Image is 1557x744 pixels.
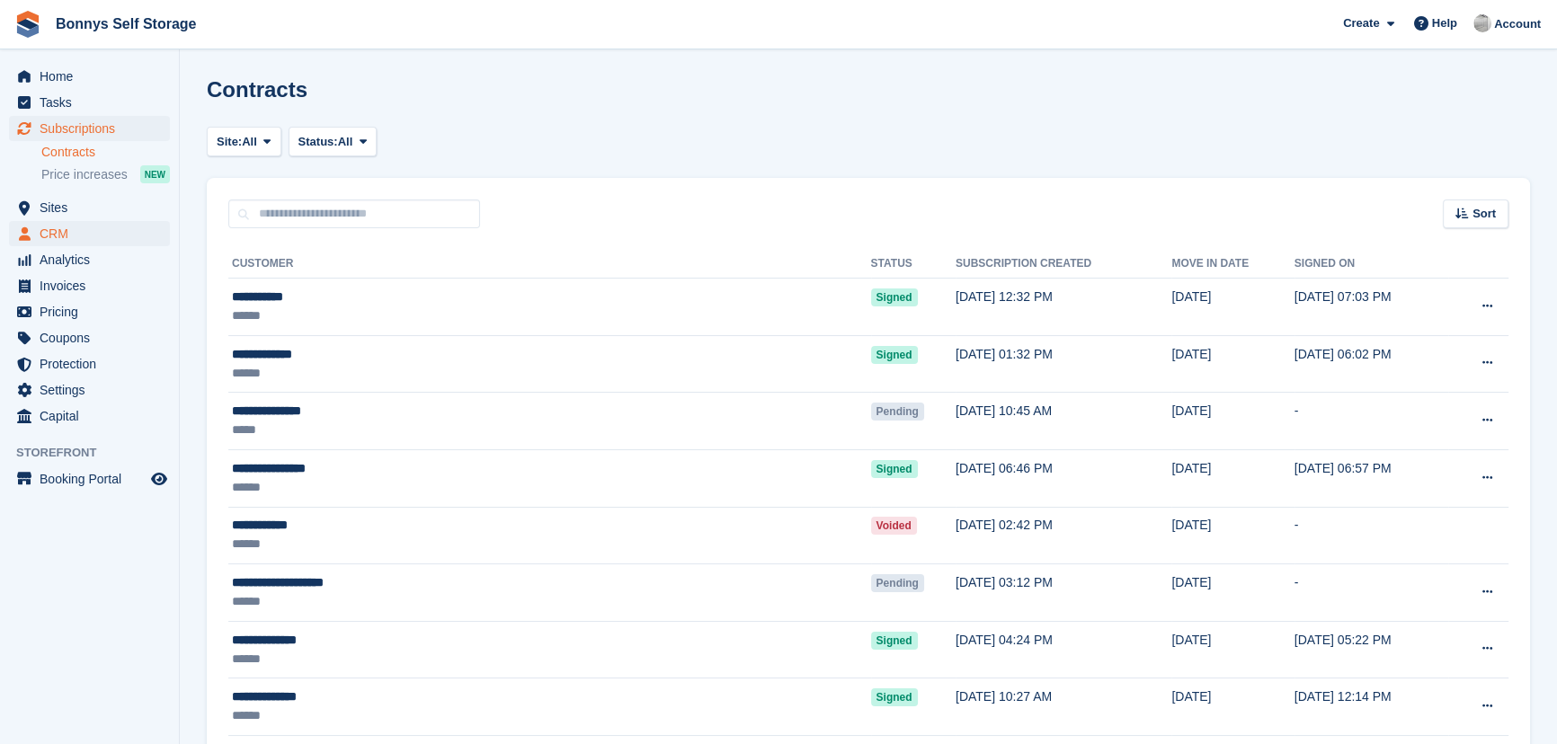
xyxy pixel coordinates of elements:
[1295,393,1449,450] td: -
[1432,14,1457,32] span: Help
[1295,507,1449,564] td: -
[40,90,147,115] span: Tasks
[9,351,170,376] a: menu
[9,273,170,298] a: menu
[289,127,377,156] button: Status: All
[1295,621,1449,678] td: [DATE] 05:22 PM
[1171,279,1294,336] td: [DATE]
[956,279,1171,336] td: [DATE] 12:32 PM
[1343,14,1379,32] span: Create
[9,377,170,403] a: menu
[1171,335,1294,393] td: [DATE]
[871,403,924,421] span: Pending
[9,466,170,492] a: menu
[41,164,170,184] a: Price increases NEW
[40,247,147,272] span: Analytics
[871,460,918,478] span: Signed
[40,325,147,350] span: Coupons
[871,632,918,650] span: Signed
[140,165,170,183] div: NEW
[40,377,147,403] span: Settings
[956,678,1171,736] td: [DATE] 10:27 AM
[41,166,128,183] span: Price increases
[40,403,147,429] span: Capital
[242,133,257,151] span: All
[956,449,1171,507] td: [DATE] 06:46 PM
[9,195,170,220] a: menu
[40,64,147,89] span: Home
[207,127,281,156] button: Site: All
[956,250,1171,279] th: Subscription created
[956,564,1171,622] td: [DATE] 03:12 PM
[9,90,170,115] a: menu
[9,116,170,141] a: menu
[1295,250,1449,279] th: Signed on
[9,403,170,429] a: menu
[298,133,338,151] span: Status:
[217,133,242,151] span: Site:
[1472,205,1496,223] span: Sort
[338,133,353,151] span: All
[9,325,170,350] a: menu
[40,299,147,324] span: Pricing
[1171,250,1294,279] th: Move in date
[148,468,170,490] a: Preview store
[1171,678,1294,736] td: [DATE]
[49,9,203,39] a: Bonnys Self Storage
[1171,393,1294,450] td: [DATE]
[1295,449,1449,507] td: [DATE] 06:57 PM
[9,64,170,89] a: menu
[956,621,1171,678] td: [DATE] 04:24 PM
[9,299,170,324] a: menu
[41,144,170,161] a: Contracts
[40,116,147,141] span: Subscriptions
[1473,14,1491,32] img: James Bonny
[228,250,871,279] th: Customer
[40,466,147,492] span: Booking Portal
[40,195,147,220] span: Sites
[871,517,917,535] span: Voided
[1494,15,1541,33] span: Account
[956,393,1171,450] td: [DATE] 10:45 AM
[9,221,170,246] a: menu
[956,335,1171,393] td: [DATE] 01:32 PM
[40,351,147,376] span: Protection
[1295,279,1449,336] td: [DATE] 07:03 PM
[40,273,147,298] span: Invoices
[871,250,956,279] th: Status
[956,507,1171,564] td: [DATE] 02:42 PM
[1295,564,1449,622] td: -
[871,574,924,592] span: Pending
[1171,564,1294,622] td: [DATE]
[40,221,147,246] span: CRM
[14,11,41,38] img: stora-icon-8386f47178a22dfd0bd8f6a31ec36ba5ce8667c1dd55bd0f319d3a0aa187defe.svg
[9,247,170,272] a: menu
[207,77,307,102] h1: Contracts
[871,346,918,364] span: Signed
[1295,678,1449,736] td: [DATE] 12:14 PM
[1171,507,1294,564] td: [DATE]
[1171,621,1294,678] td: [DATE]
[16,444,179,462] span: Storefront
[871,688,918,706] span: Signed
[1171,449,1294,507] td: [DATE]
[871,288,918,306] span: Signed
[1295,335,1449,393] td: [DATE] 06:02 PM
